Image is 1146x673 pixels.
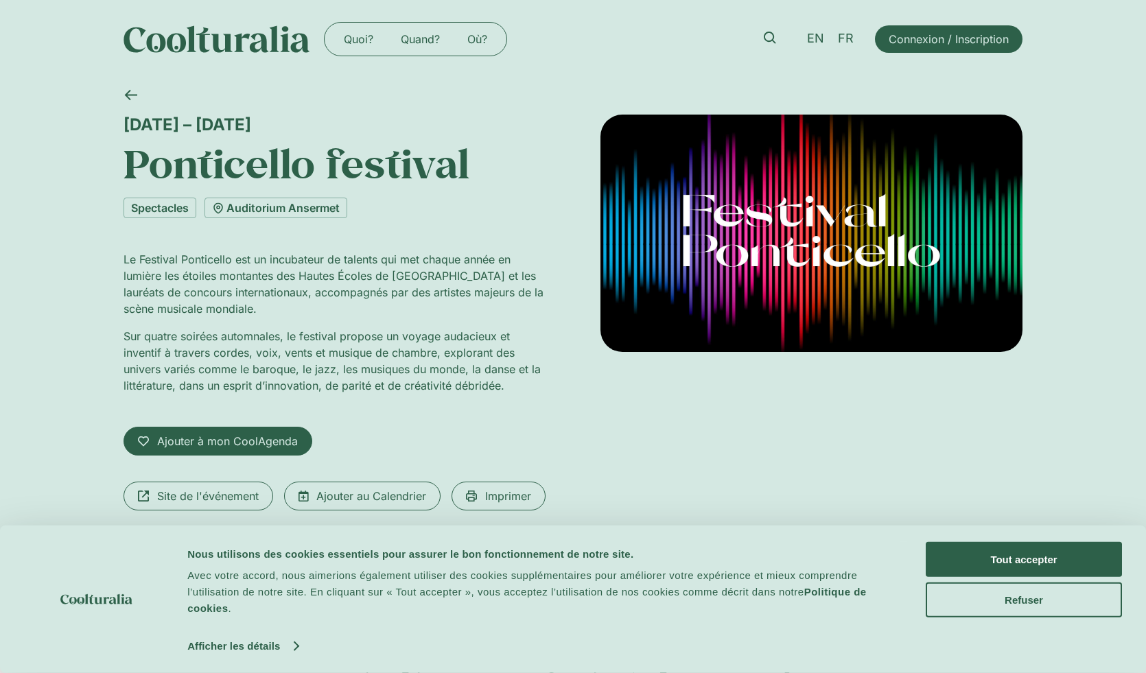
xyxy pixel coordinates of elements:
[452,482,546,510] a: Imprimer
[124,198,196,218] a: Spectacles
[387,28,454,50] a: Quand?
[485,488,531,504] span: Imprimer
[124,115,546,134] div: [DATE] – [DATE]
[124,482,273,510] a: Site de l'événement
[124,251,546,317] p: Le Festival Ponticello est un incubateur de talents qui met chaque année en lumière les étoiles m...
[124,328,546,394] p: Sur quatre soirées automnales, le festival propose un voyage audacieux et inventif à travers cord...
[316,488,426,504] span: Ajouter au Calendrier
[926,542,1122,577] button: Tout accepter
[124,140,546,187] h1: Ponticello festival
[204,198,347,218] a: Auditorium Ansermet
[187,569,857,598] span: Avec votre accord, nous aimerions également utiliser des cookies supplémentaires pour améliorer v...
[330,28,501,50] nav: Menu
[157,433,298,449] span: Ajouter à mon CoolAgenda
[889,31,1009,47] span: Connexion / Inscription
[157,488,259,504] span: Site de l'événement
[330,28,387,50] a: Quoi?
[807,32,824,46] span: EN
[454,28,501,50] a: Où?
[60,594,132,604] img: logo
[838,32,854,46] span: FR
[284,482,441,510] a: Ajouter au Calendrier
[229,602,232,614] span: .
[800,29,831,49] a: EN
[831,29,861,49] a: FR
[187,545,895,562] div: Nous utilisons des cookies essentiels pour assurer le bon fonctionnement de notre site.
[124,427,312,456] a: Ajouter à mon CoolAgenda
[187,636,298,657] a: Afficher les détails
[875,25,1022,53] a: Connexion / Inscription
[926,582,1122,617] button: Refuser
